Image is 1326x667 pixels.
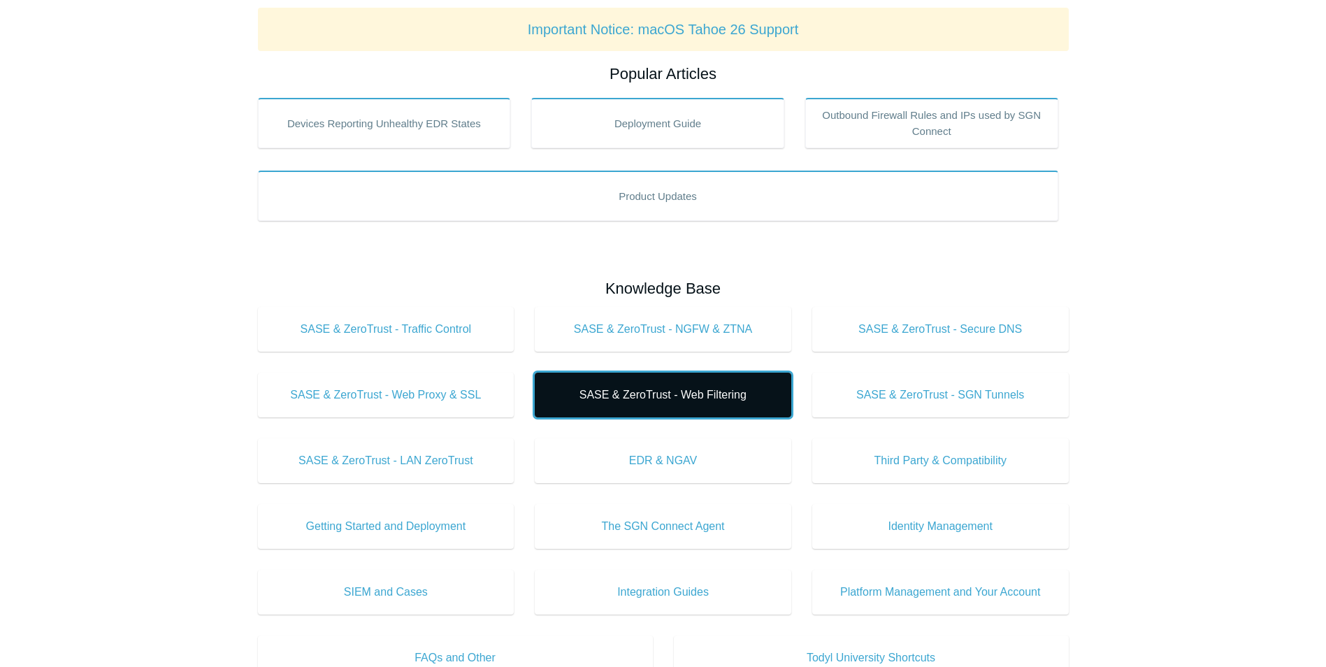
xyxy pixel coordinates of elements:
[812,504,1069,549] a: Identity Management
[258,570,514,615] a: SIEM and Cases
[258,307,514,352] a: SASE & ZeroTrust - Traffic Control
[833,321,1048,338] span: SASE & ZeroTrust - Secure DNS
[535,373,791,417] a: SASE & ZeroTrust - Web Filtering
[812,373,1069,417] a: SASE & ZeroTrust - SGN Tunnels
[812,438,1069,483] a: Third Party & Compatibility
[556,452,770,469] span: EDR & NGAV
[279,452,493,469] span: SASE & ZeroTrust - LAN ZeroTrust
[279,321,493,338] span: SASE & ZeroTrust - Traffic Control
[258,62,1069,85] h2: Popular Articles
[535,504,791,549] a: The SGN Connect Agent
[556,584,770,601] span: Integration Guides
[258,504,514,549] a: Getting Started and Deployment
[812,307,1069,352] a: SASE & ZeroTrust - Secure DNS
[528,22,799,37] a: Important Notice: macOS Tahoe 26 Support
[535,307,791,352] a: SASE & ZeroTrust - NGFW & ZTNA
[833,518,1048,535] span: Identity Management
[833,452,1048,469] span: Third Party & Compatibility
[258,438,514,483] a: SASE & ZeroTrust - LAN ZeroTrust
[279,584,493,601] span: SIEM and Cases
[531,98,784,148] a: Deployment Guide
[695,650,1048,666] span: Todyl University Shortcuts
[556,321,770,338] span: SASE & ZeroTrust - NGFW & ZTNA
[833,387,1048,403] span: SASE & ZeroTrust - SGN Tunnels
[279,387,493,403] span: SASE & ZeroTrust - Web Proxy & SSL
[833,584,1048,601] span: Platform Management and Your Account
[258,98,511,148] a: Devices Reporting Unhealthy EDR States
[535,438,791,483] a: EDR & NGAV
[258,373,514,417] a: SASE & ZeroTrust - Web Proxy & SSL
[258,171,1058,221] a: Product Updates
[258,277,1069,300] h2: Knowledge Base
[279,518,493,535] span: Getting Started and Deployment
[805,98,1058,148] a: Outbound Firewall Rules and IPs used by SGN Connect
[535,570,791,615] a: Integration Guides
[556,387,770,403] span: SASE & ZeroTrust - Web Filtering
[556,518,770,535] span: The SGN Connect Agent
[812,570,1069,615] a: Platform Management and Your Account
[279,650,632,666] span: FAQs and Other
